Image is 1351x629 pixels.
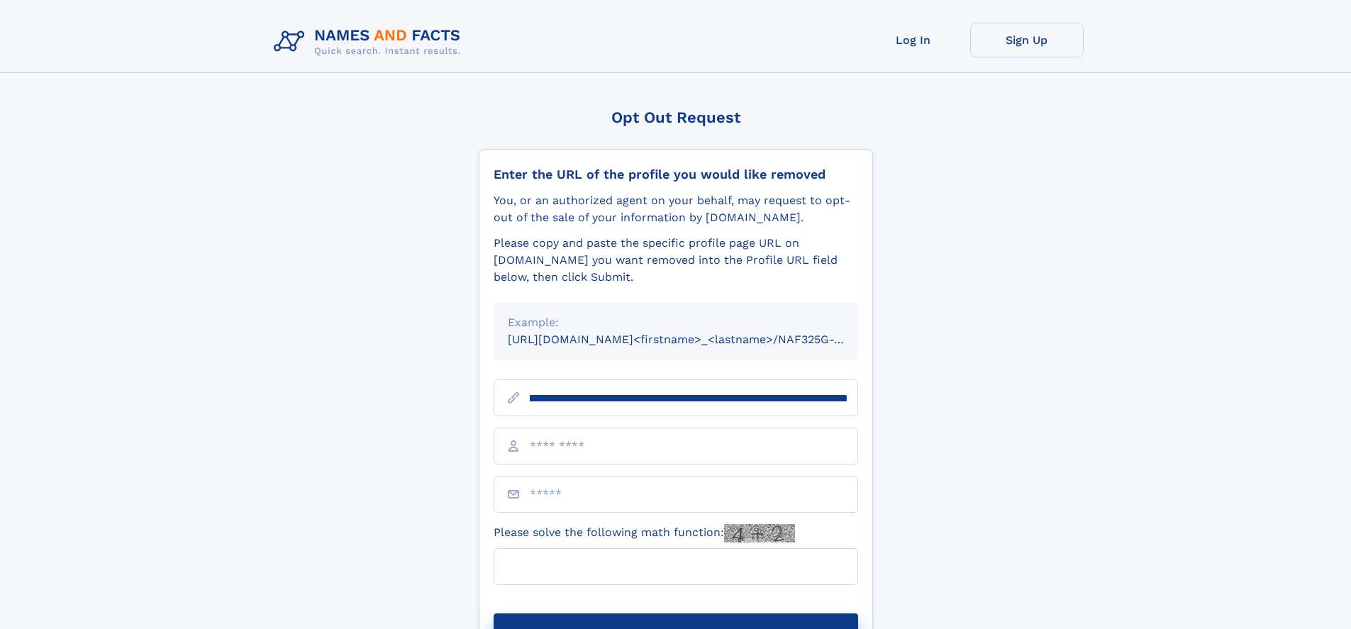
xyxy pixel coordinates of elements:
[508,333,885,346] small: [URL][DOMAIN_NAME]<firstname>_<lastname>/NAF325G-xxxxxxxx
[508,314,844,331] div: Example:
[494,167,858,182] div: Enter the URL of the profile you would like removed
[494,524,795,542] label: Please solve the following math function:
[268,23,472,61] img: Logo Names and Facts
[970,23,1084,57] a: Sign Up
[857,23,970,57] a: Log In
[494,192,858,226] div: You, or an authorized agent on your behalf, may request to opt-out of the sale of your informatio...
[494,235,858,286] div: Please copy and paste the specific profile page URL on [DOMAIN_NAME] you want removed into the Pr...
[479,108,873,126] div: Opt Out Request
